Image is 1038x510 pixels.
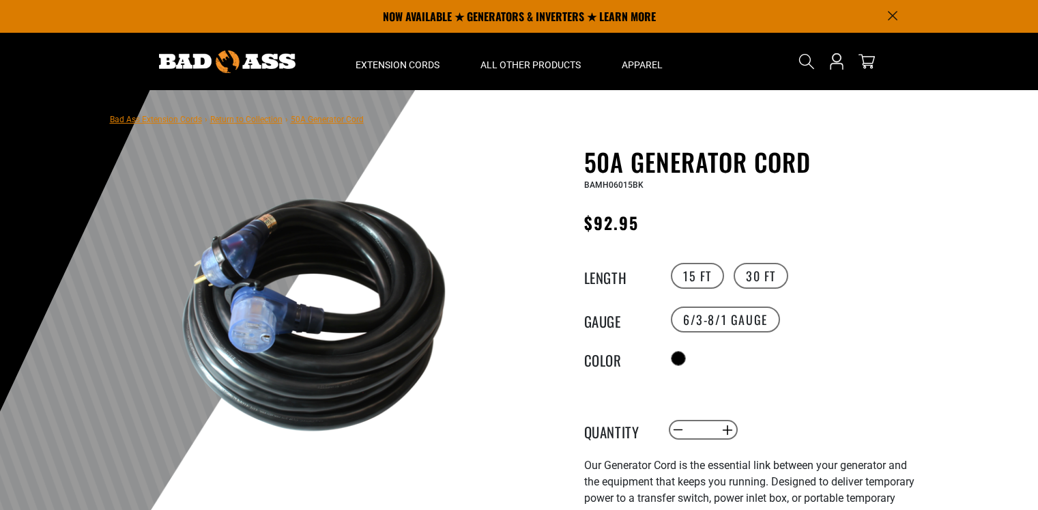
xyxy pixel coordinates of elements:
[584,147,919,176] h1: 50A Generator Cord
[584,311,652,328] legend: Gauge
[159,51,295,73] img: Bad Ass Extension Cords
[460,33,601,90] summary: All Other Products
[480,59,581,71] span: All Other Products
[335,33,460,90] summary: Extension Cords
[356,59,439,71] span: Extension Cords
[601,33,683,90] summary: Apparel
[584,180,644,190] span: BAMH06015BK
[584,421,652,439] label: Quantity
[205,115,207,124] span: ›
[584,210,639,235] span: $92.95
[285,115,288,124] span: ›
[734,263,788,289] label: 30 FT
[110,111,364,127] nav: breadcrumbs
[796,51,818,72] summary: Search
[584,267,652,285] legend: Length
[622,59,663,71] span: Apparel
[291,115,364,124] span: 50A Generator Cord
[210,115,283,124] a: Return to Collection
[671,307,780,332] label: 6/3-8/1 Gauge
[110,115,202,124] a: Bad Ass Extension Cords
[584,350,652,367] legend: Color
[671,263,724,289] label: 15 FT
